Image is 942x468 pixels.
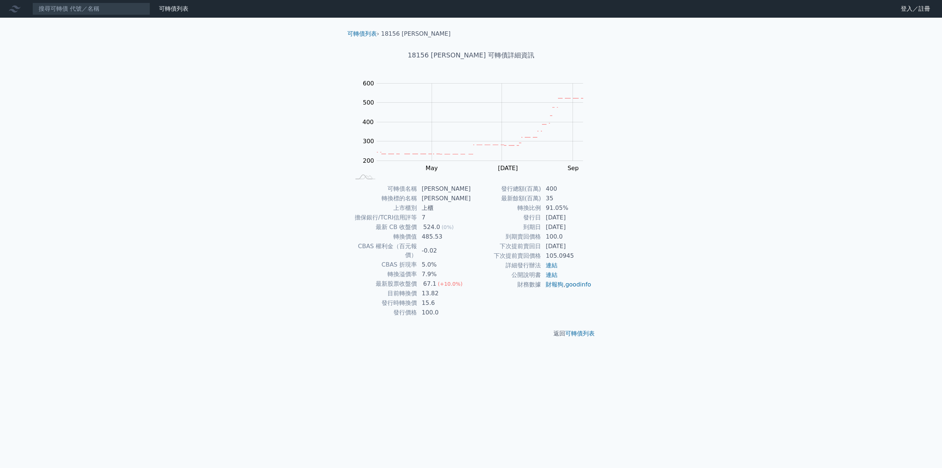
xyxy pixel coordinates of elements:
[363,80,374,87] tspan: 600
[565,281,591,288] a: goodinfo
[377,98,583,154] g: Series
[471,280,541,289] td: 財務數據
[350,242,417,260] td: CBAS 權利金（百元報價）
[541,203,592,213] td: 91.05%
[546,271,557,278] a: 連結
[350,213,417,222] td: 擔保銀行/TCRI信用評等
[541,213,592,222] td: [DATE]
[32,3,150,15] input: 搜尋可轉債 代號／名稱
[347,29,379,38] li: ›
[471,194,541,203] td: 最新餘額(百萬)
[350,222,417,232] td: 最新 CB 收盤價
[417,289,471,298] td: 13.82
[159,5,188,12] a: 可轉債列表
[567,165,578,172] tspan: Sep
[350,232,417,242] td: 轉換價值
[417,308,471,317] td: 100.0
[417,213,471,222] td: 7
[363,138,374,145] tspan: 300
[417,242,471,260] td: -0.02
[417,203,471,213] td: 上櫃
[417,270,471,279] td: 7.9%
[541,232,592,242] td: 100.0
[347,30,377,37] a: 可轉債列表
[350,270,417,279] td: 轉換溢價率
[350,308,417,317] td: 發行價格
[471,270,541,280] td: 公開說明書
[363,99,374,106] tspan: 500
[362,119,374,126] tspan: 400
[422,279,438,288] div: 67.1
[359,80,594,187] g: Chart
[541,251,592,261] td: 105.0945
[341,50,601,60] h1: 18156 [PERSON_NAME] 可轉債詳細資訊
[471,213,541,222] td: 發行日
[895,3,936,15] a: 登入／註冊
[541,242,592,251] td: [DATE]
[471,251,541,261] td: 下次提前賣回價格
[350,289,417,298] td: 目前轉換價
[546,262,557,269] a: 連結
[426,165,438,172] tspan: May
[471,232,541,242] td: 到期賣回價格
[422,223,442,232] div: 524.0
[350,260,417,270] td: CBAS 折現率
[471,184,541,194] td: 發行總額(百萬)
[417,298,471,308] td: 15.6
[471,222,541,232] td: 到期日
[417,232,471,242] td: 485.53
[546,281,563,288] a: 財報狗
[417,184,471,194] td: [PERSON_NAME]
[438,281,463,287] span: (+10.0%)
[442,224,454,230] span: (0%)
[341,329,601,338] p: 返回
[541,280,592,289] td: ,
[471,242,541,251] td: 下次提前賣回日
[350,203,417,213] td: 上市櫃別
[565,330,595,337] a: 可轉債列表
[471,203,541,213] td: 轉換比例
[381,29,451,38] li: 18156 [PERSON_NAME]
[541,222,592,232] td: [DATE]
[350,194,417,203] td: 轉換標的名稱
[417,194,471,203] td: [PERSON_NAME]
[350,184,417,194] td: 可轉債名稱
[541,194,592,203] td: 35
[471,261,541,270] td: 詳細發行辦法
[541,184,592,194] td: 400
[363,157,374,164] tspan: 200
[417,260,471,270] td: 5.0%
[350,298,417,308] td: 發行時轉換價
[350,279,417,289] td: 最新股票收盤價
[498,165,518,172] tspan: [DATE]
